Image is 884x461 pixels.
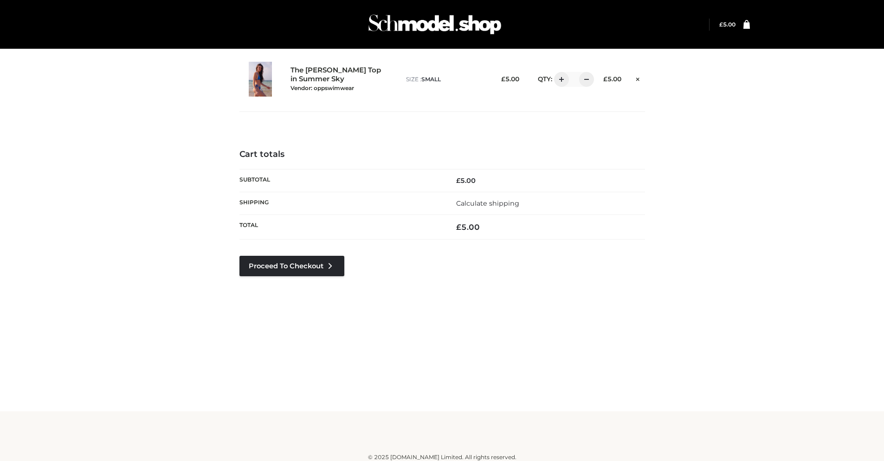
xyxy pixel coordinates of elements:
[421,76,441,83] span: SMALL
[365,6,504,43] img: Schmodel Admin 964
[456,222,461,232] span: £
[290,84,354,91] small: Vendor: oppswimwear
[406,75,485,84] p: size :
[239,256,344,276] a: Proceed to Checkout
[719,21,723,28] span: £
[456,222,480,232] bdi: 5.00
[603,75,607,83] span: £
[719,21,736,28] bdi: 5.00
[239,192,442,214] th: Shipping
[456,176,476,185] bdi: 5.00
[603,75,621,83] bdi: 5.00
[239,149,645,160] h4: Cart totals
[456,199,519,208] a: Calculate shipping
[456,176,460,185] span: £
[239,169,442,192] th: Subtotal
[501,75,519,83] bdi: 5.00
[529,72,587,87] div: QTY:
[719,21,736,28] a: £5.00
[239,215,442,240] th: Total
[290,66,386,92] a: The [PERSON_NAME] Top in Summer SkyVendor: oppswimwear
[501,75,505,83] span: £
[631,72,645,84] a: Remove this item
